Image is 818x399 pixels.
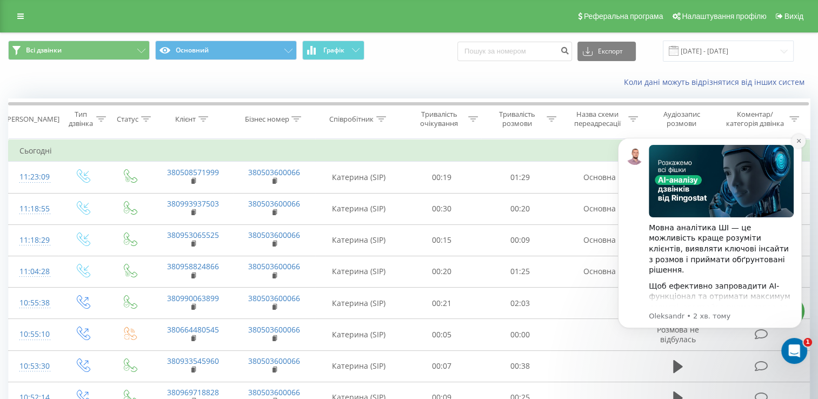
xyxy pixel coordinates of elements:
td: 01:29 [481,162,559,193]
td: Катерина (SIP) [315,162,403,193]
td: 02:03 [481,288,559,319]
td: 00:19 [403,162,481,193]
td: 00:30 [403,193,481,224]
a: 380953065525 [167,230,219,240]
div: 11:18:55 [19,198,48,220]
a: Коли дані можуть відрізнятися вiд інших систем [624,77,810,87]
td: Основна [559,193,640,224]
div: Співробітник [329,115,374,124]
a: 380933545960 [167,356,219,366]
a: 380969718828 [167,387,219,397]
div: 10:55:10 [19,324,48,345]
td: 00:05 [403,319,481,350]
td: Основна [559,256,640,287]
div: Тривалість розмови [490,110,544,128]
td: Катерина (SIP) [315,288,403,319]
div: Бізнес номер [244,115,289,124]
a: 380958824866 [167,261,219,271]
div: [PERSON_NAME] [5,115,59,124]
div: 10:55:38 [19,292,48,314]
span: Реферальна програма [584,12,663,21]
a: 380503600066 [248,167,300,177]
button: Основний [155,41,297,60]
td: Катерина (SIP) [315,224,403,256]
button: Всі дзвінки [8,41,150,60]
td: 00:38 [481,350,559,382]
iframe: Intercom live chat [781,338,807,364]
div: 10:53:30 [19,356,48,377]
div: 11:18:29 [19,230,48,251]
td: 00:20 [481,193,559,224]
a: 380508571999 [167,167,219,177]
a: 380503600066 [248,198,300,209]
div: 11:04:28 [19,261,48,282]
td: 00:15 [403,224,481,256]
button: Експорт [577,42,636,61]
span: Вихід [784,12,803,21]
div: Тип дзвінка [68,110,94,128]
td: Катерина (SIP) [315,350,403,382]
div: 11:23:09 [19,167,48,188]
a: 380664480545 [167,324,219,335]
a: 380990063899 [167,293,219,303]
td: 00:21 [403,288,481,319]
td: Катерина (SIP) [315,256,403,287]
td: Основна [559,162,640,193]
td: 00:20 [403,256,481,287]
td: 01:25 [481,256,559,287]
div: Назва схеми переадресації [569,110,626,128]
a: 380503600066 [248,356,300,366]
span: Всі дзвінки [26,46,62,55]
span: Налаштування профілю [682,12,766,21]
td: Сьогодні [9,140,810,162]
a: 380993937503 [167,198,219,209]
div: Коментар/категорія дзвінка [723,110,787,128]
span: Графік [323,46,344,54]
iframe: Intercom notifications повідомлення [602,122,818,370]
div: Статус [117,115,138,124]
td: 00:00 [481,319,559,350]
div: Клієнт [175,115,196,124]
a: 380503600066 [248,293,300,303]
a: 380503600066 [248,324,300,335]
a: 380503600066 [248,230,300,240]
td: Основна [559,224,640,256]
a: 380503600066 [248,387,300,397]
td: Катерина (SIP) [315,193,403,224]
a: 380503600066 [248,261,300,271]
div: Тривалість очікування [413,110,466,128]
button: Графік [302,41,364,60]
input: Пошук за номером [457,42,572,61]
td: 00:07 [403,350,481,382]
td: Катерина (SIP) [315,319,403,350]
td: 00:09 [481,224,559,256]
span: 1 [803,338,812,347]
div: Аудіозапис розмови [650,110,713,128]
